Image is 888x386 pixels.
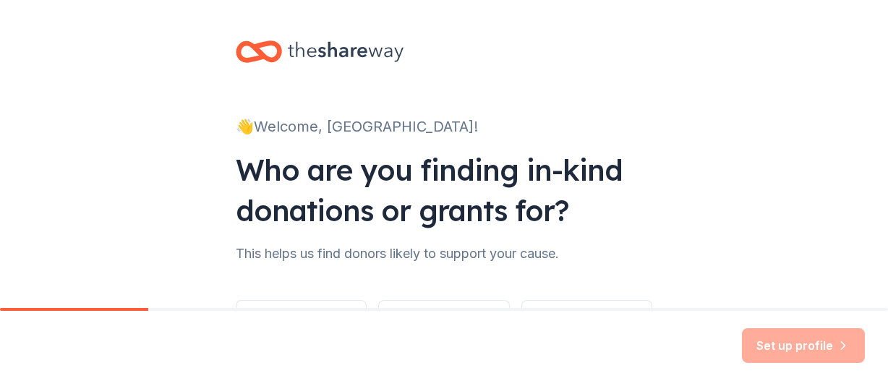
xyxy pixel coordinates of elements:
button: Individual [521,300,652,369]
div: Who are you finding in-kind donations or grants for? [236,150,652,231]
div: This helps us find donors likely to support your cause. [236,242,652,265]
button: Nonprofit [236,300,367,369]
button: Other group [378,300,509,369]
div: 👋 Welcome, [GEOGRAPHIC_DATA]! [236,115,652,138]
